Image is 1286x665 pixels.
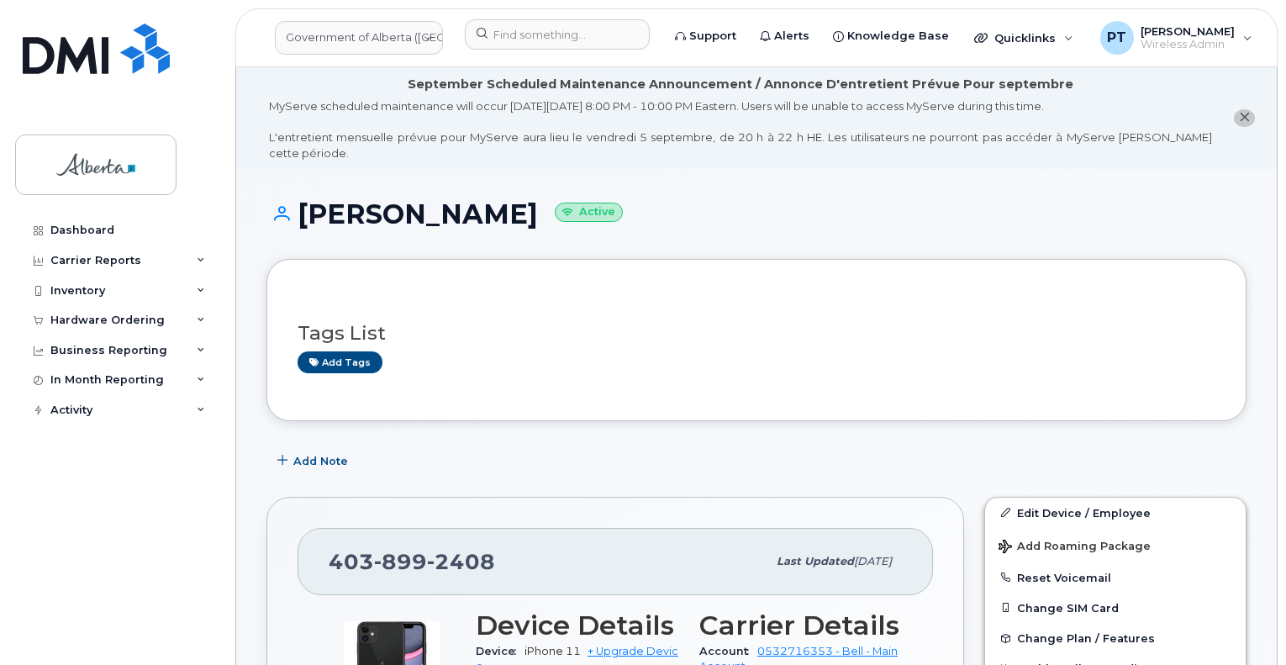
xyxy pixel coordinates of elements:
a: Edit Device / Employee [985,498,1246,528]
span: Device [476,645,524,657]
h1: [PERSON_NAME] [266,199,1246,229]
span: Change Plan / Features [1017,632,1155,645]
button: close notification [1234,109,1255,127]
h3: Carrier Details [699,610,903,641]
span: 899 [374,549,427,574]
span: [DATE] [854,555,892,567]
span: Add Note [293,453,348,469]
span: Add Roaming Package [999,540,1151,556]
div: September Scheduled Maintenance Announcement / Annonce D'entretient Prévue Pour septembre [408,76,1073,93]
span: Account [699,645,757,657]
button: Add Roaming Package [985,528,1246,562]
button: Add Note [266,446,362,477]
button: Reset Voicemail [985,562,1246,593]
div: MyServe scheduled maintenance will occur [DATE][DATE] 8:00 PM - 10:00 PM Eastern. Users will be u... [269,98,1212,161]
button: Change SIM Card [985,593,1246,623]
small: Active [555,203,623,222]
span: Last updated [777,555,854,567]
a: Add tags [298,351,382,372]
span: iPhone 11 [524,645,581,657]
h3: Tags List [298,323,1215,344]
span: 2408 [427,549,495,574]
span: 403 [329,549,495,574]
h3: Device Details [476,610,679,641]
button: Change Plan / Features [985,623,1246,653]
